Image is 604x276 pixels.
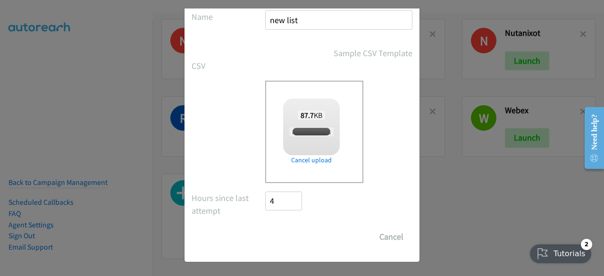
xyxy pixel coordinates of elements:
button: Cancel [370,227,412,246]
strong: 87.7 [301,110,314,120]
label: Name [192,10,265,23]
label: Hours since last attempt [192,192,265,217]
label: CSV [192,59,265,72]
a: Cancel upload [283,155,340,165]
a: Sample CSV Template [334,47,412,59]
span: KB [298,110,326,120]
iframe: Resource Center [577,100,604,176]
span: report1756687861966.csv [289,127,357,136]
iframe: Checklist [524,235,597,269]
